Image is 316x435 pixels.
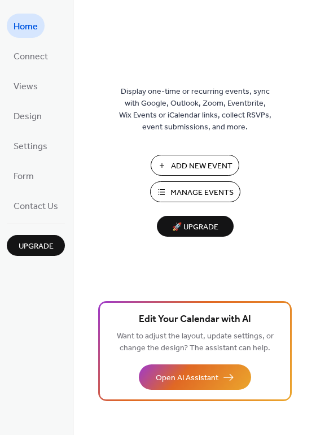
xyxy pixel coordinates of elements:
[19,241,54,253] span: Upgrade
[139,312,251,328] span: Edit Your Calendar with AI
[7,133,54,158] a: Settings
[14,198,58,215] span: Contact Us
[14,18,38,36] span: Home
[7,43,55,68] a: Connect
[171,160,232,172] span: Add New Event
[117,329,274,356] span: Want to adjust the layout, update settings, or change the design? The assistant can help.
[157,216,234,237] button: 🚀 Upgrade
[170,187,234,199] span: Manage Events
[119,86,271,133] span: Display one-time or recurring events, sync with Google, Outlook, Zoom, Eventbrite, Wix Events or ...
[156,372,218,384] span: Open AI Assistant
[7,103,49,128] a: Design
[14,108,42,125] span: Design
[164,220,227,235] span: 🚀 Upgrade
[151,155,239,176] button: Add New Event
[7,73,45,98] a: Views
[139,364,251,390] button: Open AI Assistant
[150,181,240,202] button: Manage Events
[14,78,38,95] span: Views
[7,193,65,217] a: Contact Us
[7,14,45,38] a: Home
[14,48,48,66] span: Connect
[7,163,41,188] a: Form
[7,235,65,256] button: Upgrade
[14,168,34,185] span: Form
[14,138,47,155] span: Settings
